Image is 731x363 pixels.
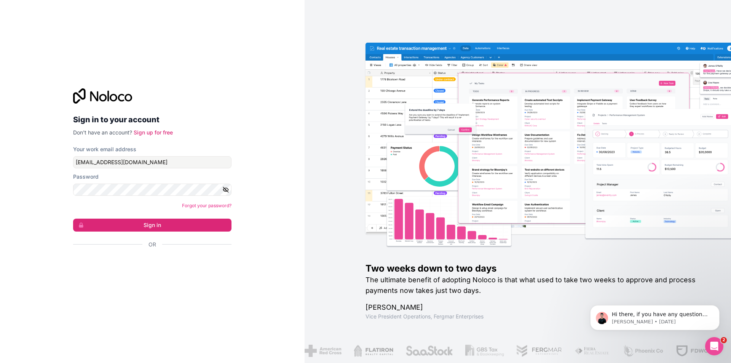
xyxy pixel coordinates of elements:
img: /assets/phoenix-BREaitsQ.png [622,345,664,357]
h2: Sign in to your account [73,113,231,126]
img: /assets/fiera-fwj2N5v4.png [575,345,610,357]
a: Sign up for free [134,129,173,136]
button: Sign in [73,219,231,232]
label: Password [73,173,99,181]
span: Don't have an account? [73,129,132,136]
h1: Two weeks down to two days [365,262,707,275]
img: /assets/american-red-cross-BAupjrZR.png [305,345,342,357]
img: /assets/saastock-C6Zbiodz.png [405,345,453,357]
iframe: Intercom live chat [705,337,723,355]
div: Accedi con Google. Si apre in una nuova scheda [73,257,225,273]
h2: The ultimate benefit of adopting Noloco is that what used to take two weeks to approve and proces... [365,275,707,296]
h1: [PERSON_NAME] [365,302,707,313]
input: Password [73,184,231,196]
img: /assets/fdworks-Bi04fVtw.png [676,345,720,357]
iframe: Pulsante Accedi con Google [69,257,229,273]
a: Forgot your password? [182,203,231,208]
span: 2 [721,337,727,343]
img: /assets/gbstax-C-GtDUiK.png [465,345,504,357]
label: Your work email address [73,146,136,153]
h1: Vice President Operations , Fergmar Enterprises [365,313,707,320]
iframe: Intercom notifications message [579,289,731,342]
input: Email address [73,156,231,168]
img: /assets/flatiron-C8eUkumj.png [354,345,393,357]
img: /assets/fergmar-CudnrXN5.png [516,345,563,357]
span: Or [148,241,156,248]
